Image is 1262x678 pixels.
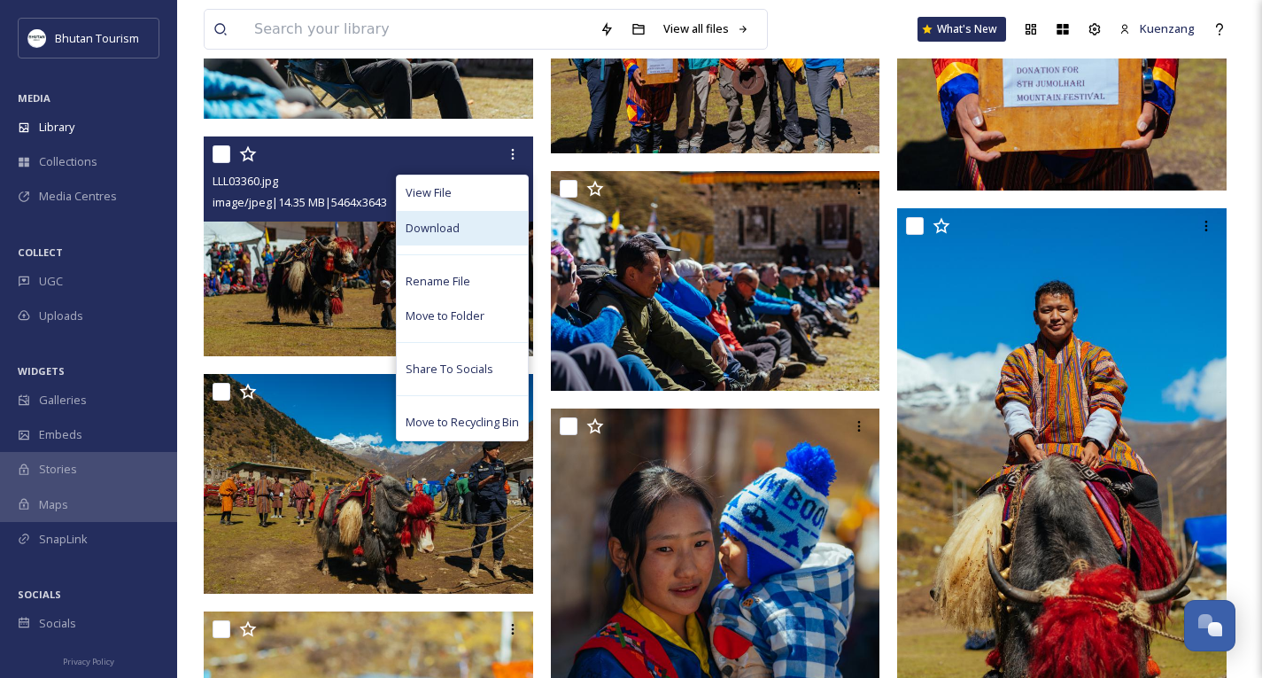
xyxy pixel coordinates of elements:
img: DSC00717.jpg [204,374,533,594]
span: MEDIA [18,91,50,105]
span: View File [406,184,452,201]
span: SnapLink [39,531,88,548]
span: UGC [39,273,63,290]
span: image/jpeg | 14.35 MB | 5464 x 3643 [213,194,387,210]
span: Share To Socials [406,361,493,378]
span: WIDGETS [18,364,65,378]
span: Kuenzang [1140,20,1195,36]
span: Media Centres [39,188,117,205]
img: BT_Logo_BB_Lockup_CMYK_High%2520Res.jpg [28,29,46,47]
span: LLL03360.jpg [213,173,278,189]
a: View all files [654,12,758,46]
span: Library [39,119,74,136]
span: Download [406,220,460,237]
span: COLLECT [18,245,63,259]
span: Maps [39,496,68,513]
span: Move to Recycling Bin [406,414,519,431]
span: Rename File [406,273,470,290]
a: What's New [917,17,1006,42]
img: LLL03360.jpg [204,136,533,356]
span: Privacy Policy [63,656,114,667]
span: Move to Folder [406,308,484,324]
img: LLL02985.jpg [551,171,880,391]
span: Collections [39,153,97,170]
span: Bhutan Tourism [55,30,139,46]
a: Privacy Policy [63,650,114,671]
span: SOCIALS [18,588,61,601]
button: Open Chat [1184,600,1235,651]
span: Embeds [39,426,82,443]
a: Kuenzang [1111,12,1204,46]
span: Galleries [39,392,87,409]
span: Socials [39,615,76,632]
span: Uploads [39,308,83,324]
span: Stories [39,461,77,478]
input: Search your library [245,10,591,49]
